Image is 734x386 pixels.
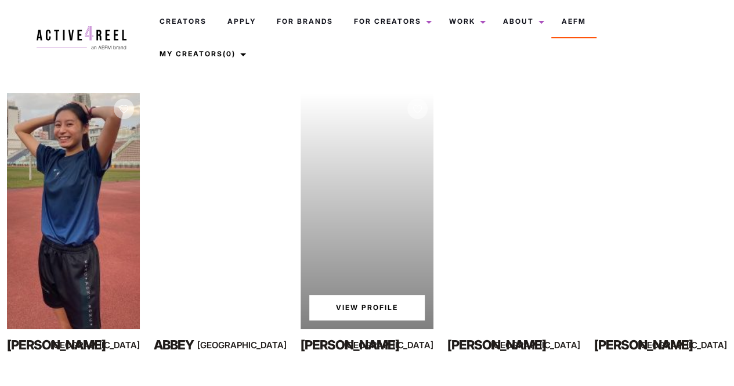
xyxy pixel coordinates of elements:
[551,6,596,37] a: AEFM
[266,6,344,37] a: For Brands
[309,295,425,320] a: View Megan'sProfile
[439,6,493,37] a: Work
[247,338,287,352] div: [GEOGRAPHIC_DATA]
[149,6,217,37] a: Creators
[223,49,236,58] span: (0)
[594,335,674,355] div: [PERSON_NAME]
[393,338,433,352] div: [GEOGRAPHIC_DATA]
[301,335,380,355] div: [PERSON_NAME]
[100,338,140,352] div: [GEOGRAPHIC_DATA]
[217,6,266,37] a: Apply
[687,338,727,352] div: [GEOGRAPHIC_DATA]
[149,38,253,70] a: My Creators(0)
[37,26,126,49] img: a4r-logo.svg
[7,335,86,355] div: [PERSON_NAME]
[344,6,439,37] a: For Creators
[154,335,233,355] div: Abbey
[447,335,527,355] div: [PERSON_NAME]
[540,338,580,352] div: [GEOGRAPHIC_DATA]
[493,6,551,37] a: About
